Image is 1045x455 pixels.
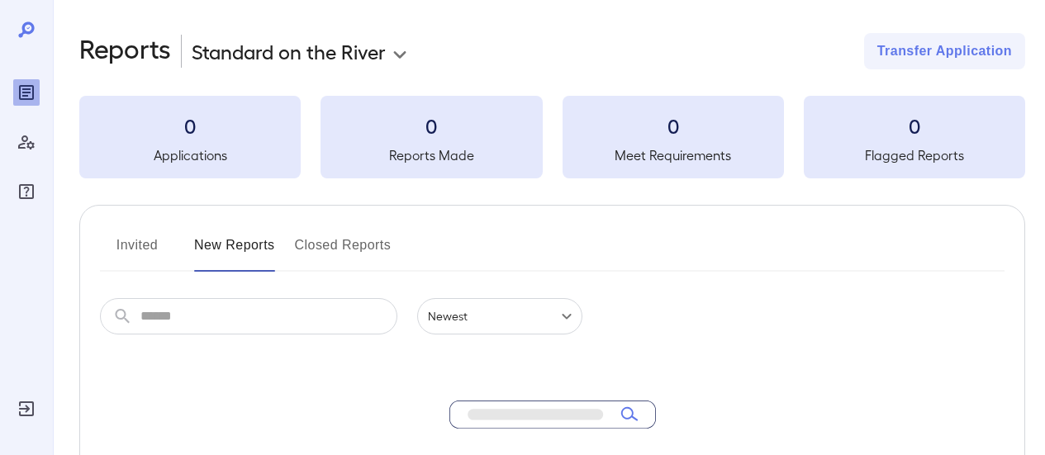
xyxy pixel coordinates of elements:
h5: Reports Made [321,145,542,165]
summary: 0Applications0Reports Made0Meet Requirements0Flagged Reports [79,96,1025,178]
h5: Applications [79,145,301,165]
button: Transfer Application [864,33,1025,69]
h3: 0 [79,112,301,139]
div: Reports [13,79,40,106]
div: Manage Users [13,129,40,155]
div: Log Out [13,396,40,422]
h3: 0 [563,112,784,139]
h2: Reports [79,33,171,69]
button: Closed Reports [295,232,392,272]
button: Invited [100,232,174,272]
div: Newest [417,298,582,334]
h3: 0 [321,112,542,139]
h5: Flagged Reports [804,145,1025,165]
div: FAQ [13,178,40,205]
h5: Meet Requirements [563,145,784,165]
p: Standard on the River [192,38,386,64]
h3: 0 [804,112,1025,139]
button: New Reports [194,232,275,272]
